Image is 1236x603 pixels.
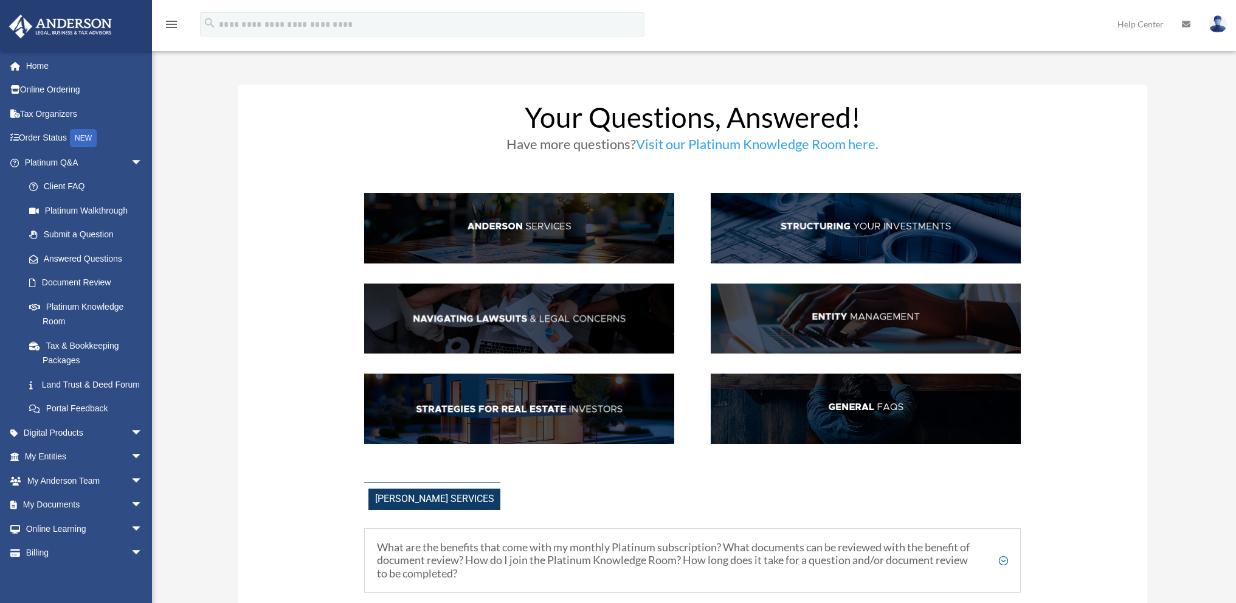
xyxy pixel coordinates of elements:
[203,16,216,30] i: search
[711,374,1021,444] img: GenFAQ_hdr
[9,469,161,493] a: My Anderson Teamarrow_drop_down
[9,78,161,102] a: Online Ordering
[17,397,161,421] a: Portal Feedback
[364,374,674,444] img: StratsRE_hdr
[711,284,1021,354] img: EntManag_hdr
[9,420,161,445] a: Digital Productsarrow_drop_down
[164,17,179,32] i: menu
[131,150,155,175] span: arrow_drop_down
[364,138,1021,157] h3: Have more questions?
[9,126,161,151] a: Order StatusNEW
[131,445,155,470] span: arrow_drop_down
[131,541,155,566] span: arrow_drop_down
[131,469,155,493] span: arrow_drop_down
[636,136,879,158] a: Visit our Platinum Knowledge Room here.
[131,517,155,542] span: arrow_drop_down
[1209,15,1227,33] img: User Pic
[711,193,1021,263] img: StructInv_hdr
[17,198,161,223] a: Platinum Walkthrough
[17,295,161,333] a: Platinum Knowledge Room
[17,246,161,271] a: Answered Questions
[9,517,161,541] a: Online Learningarrow_drop_down
[17,333,161,372] a: Tax & Bookkeeping Packages
[9,445,161,469] a: My Entitiesarrow_drop_down
[364,193,674,263] img: AndServ_hdr
[131,493,155,518] span: arrow_drop_down
[70,129,97,147] div: NEW
[9,150,161,175] a: Platinum Q&Aarrow_drop_down
[368,489,500,510] span: [PERSON_NAME] Services
[9,54,161,78] a: Home
[17,271,161,295] a: Document Review
[5,15,116,38] img: Anderson Advisors Platinum Portal
[131,420,155,445] span: arrow_drop_down
[9,102,161,126] a: Tax Organizers
[377,541,1008,580] h5: What are the benefits that come with my monthly Platinum subscription? What documents can be revi...
[9,493,161,517] a: My Documentsarrow_drop_down
[364,103,1021,138] h1: Your Questions, Answered!
[364,284,674,354] img: NavLaw_hdr
[164,21,179,32] a: menu
[17,175,155,199] a: Client FAQ
[17,372,161,397] a: Land Trust & Deed Forum
[17,223,161,247] a: Submit a Question
[9,541,161,565] a: Billingarrow_drop_down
